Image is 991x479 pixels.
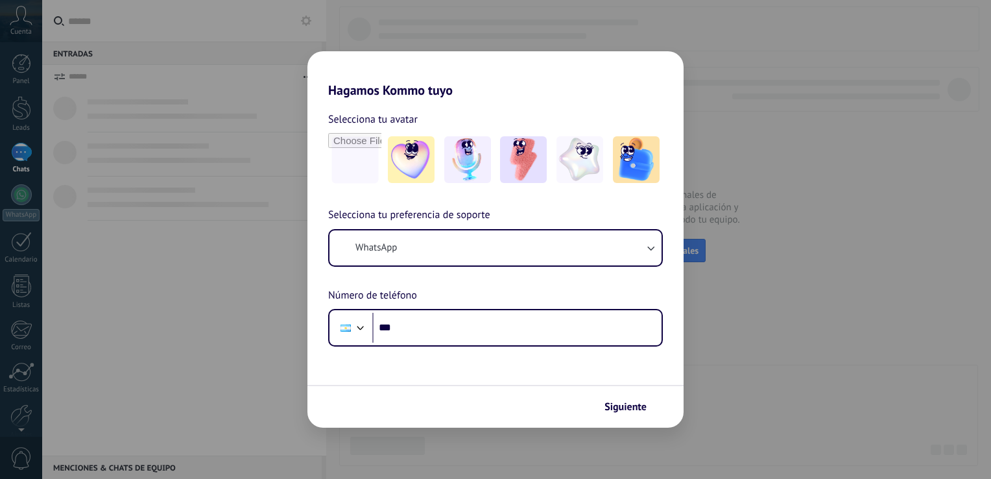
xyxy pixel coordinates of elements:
[500,136,547,183] img: -3.jpeg
[556,136,603,183] img: -4.jpeg
[613,136,660,183] img: -5.jpeg
[328,111,418,128] span: Selecciona tu avatar
[333,314,358,341] div: Argentina: + 54
[328,288,417,304] span: Número de teléfono
[329,230,662,265] button: WhatsApp
[328,207,490,224] span: Selecciona tu preferencia de soporte
[388,136,435,183] img: -1.jpeg
[604,402,647,411] span: Siguiente
[599,396,664,418] button: Siguiente
[355,241,397,254] span: WhatsApp
[444,136,491,183] img: -2.jpeg
[307,51,684,98] h2: Hagamos Kommo tuyo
